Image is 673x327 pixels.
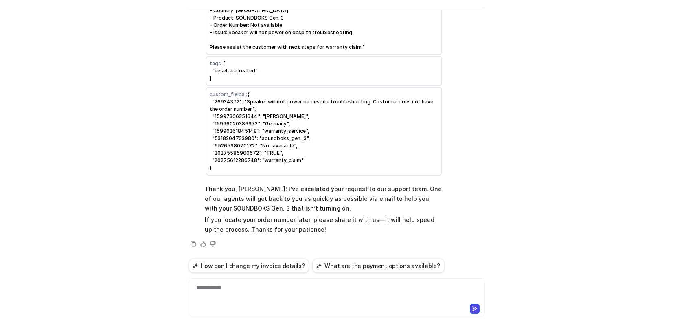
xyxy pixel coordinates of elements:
[205,184,443,213] p: Thank you, [PERSON_NAME]! I’ve escalated your request to our support team. One of our agents will...
[210,91,247,97] span: custom_fields :
[210,60,224,66] span: tags :
[189,259,309,273] button: How can I change my invoice details?
[205,215,443,235] p: If you locate your order number later, please share it with us—it will help speed up the process....
[312,259,444,273] button: What are the payment options available?
[210,91,434,171] span: { "26934372": "Speaker will not power on despite troubleshooting. Customer does not have the orde...
[210,60,258,81] span: [ "eesel-ai-created" ]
